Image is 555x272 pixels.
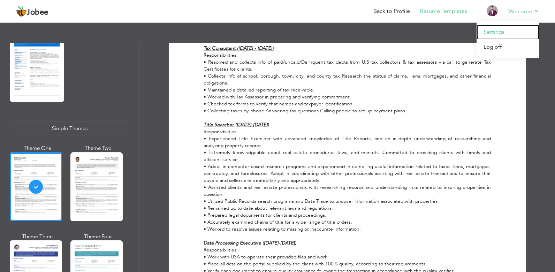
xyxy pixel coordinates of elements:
div: Theme One [11,145,63,152]
a: Resume Templates [420,7,467,15]
div: Theme Two [72,145,124,152]
a: Jobee [16,6,48,17]
a: Welcome [508,7,539,16]
a: Back to Profile [373,7,410,15]
a: Log off [477,40,539,55]
div: Theme Three [11,233,63,240]
img: jobee.io [16,6,27,17]
u: Tax Consultant ([DATE] - [DATE]) [204,45,274,51]
u: Title Searcher ([DATE]-[DATE]) [204,121,269,128]
div: Simple Themes [11,121,128,136]
span: Jobee [27,9,48,16]
u: Data Processing Executive ([DATE]-[DATE]) [204,240,296,246]
img: Profile Img [487,5,498,16]
a: Settings [477,25,539,40]
div: Theme Four [72,233,124,240]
